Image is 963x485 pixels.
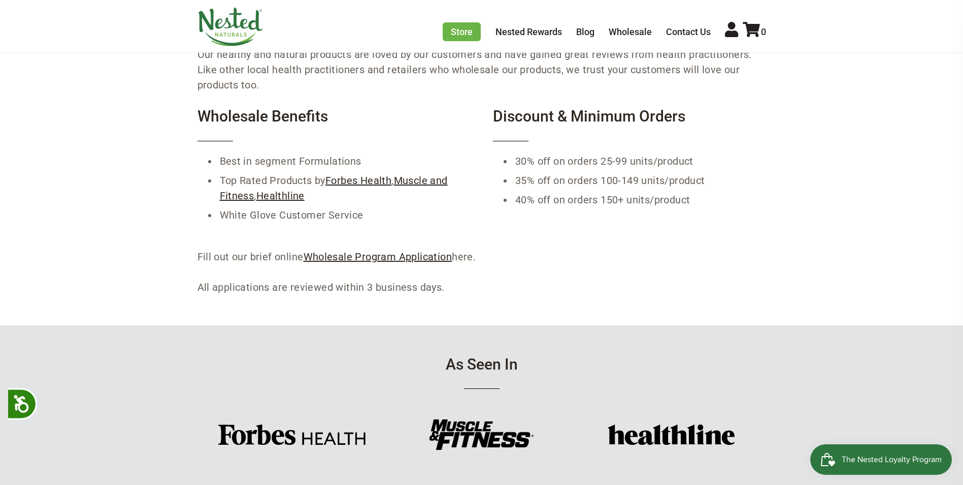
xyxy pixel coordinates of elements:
[325,174,391,187] a: Forbes Health
[197,280,766,295] p: All applications are reviewed within 3 business days.
[218,171,471,205] li: Top Rated Products by , ,
[197,8,263,46] img: Nested Naturals
[810,444,953,475] iframe: Button to open loyalty program pop-up
[576,26,594,37] a: Blog
[218,425,366,445] img: Forbes Health
[513,171,766,190] li: 35% off on orders 100-149 units/product
[743,26,766,37] a: 0
[218,151,471,171] li: Best in segment Formulations
[666,26,711,37] a: Contact Us
[493,108,766,141] h4: Discount & Minimum Orders
[761,26,766,37] span: 0
[429,419,534,450] img: MF.png
[197,249,766,264] p: Fill out our brief online here.
[609,26,652,37] a: Wholesale
[513,190,766,209] li: 40% off on orders 150+ units/product
[256,190,305,202] a: Healthline
[220,174,448,202] a: Muscle and Fitness
[197,356,766,389] h4: As Seen In
[495,26,562,37] a: Nested Rewards
[443,22,481,41] a: Store
[197,47,766,93] p: Our healthy and natural products are loved by our customers and have gained great reviews from he...
[197,108,471,141] h4: Wholesale Benefits
[218,205,471,225] li: White Glove Customer Service
[513,151,766,171] li: 30% off on orders 25-99 units/product
[304,251,452,263] a: Wholesale Program Application
[608,425,735,445] img: Healthline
